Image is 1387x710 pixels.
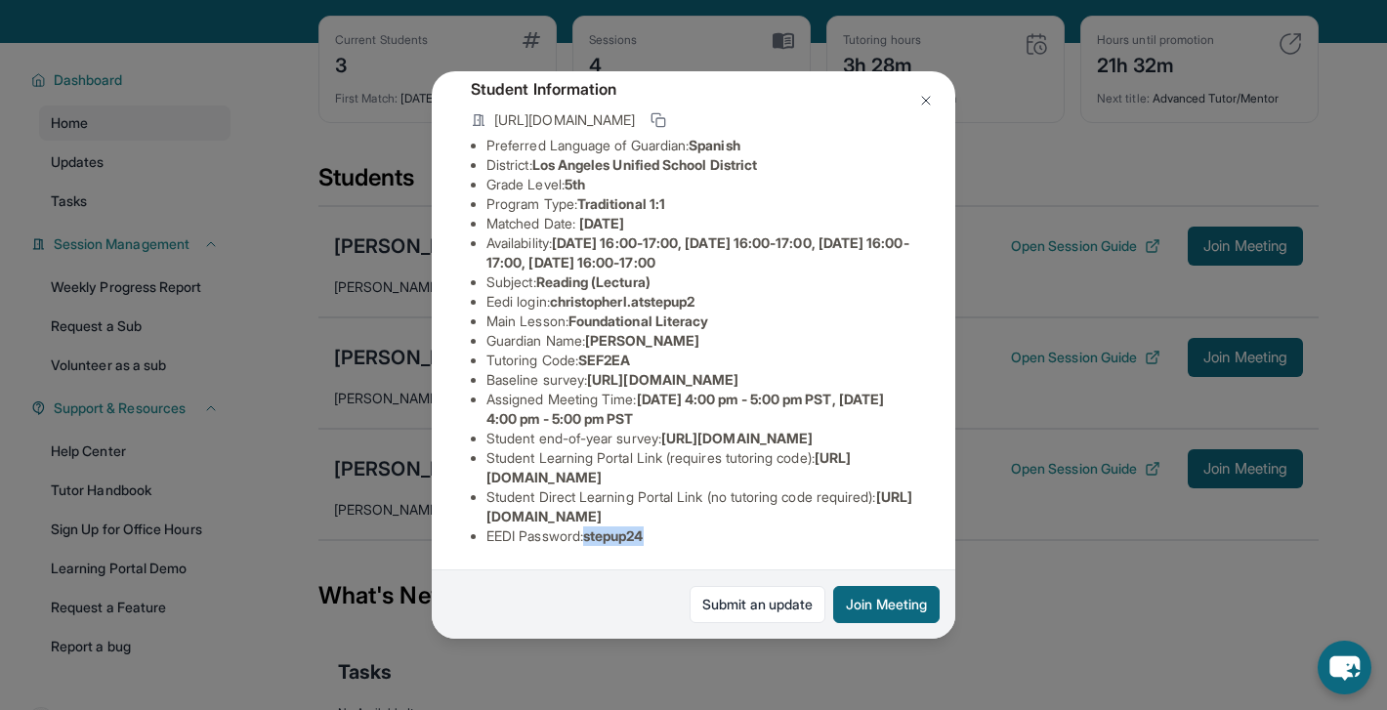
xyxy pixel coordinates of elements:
[578,352,630,368] span: SEF2EA
[568,313,708,329] span: Foundational Literacy
[486,370,916,390] li: Baseline survey :
[1318,641,1371,694] button: chat-button
[486,448,916,487] li: Student Learning Portal Link (requires tutoring code) :
[486,487,916,526] li: Student Direct Learning Portal Link (no tutoring code required) :
[486,429,916,448] li: Student end-of-year survey :
[690,586,825,623] a: Submit an update
[486,234,909,271] span: [DATE] 16:00-17:00, [DATE] 16:00-17:00, [DATE] 16:00-17:00, [DATE] 16:00-17:00
[689,137,740,153] span: Spanish
[486,136,916,155] li: Preferred Language of Guardian:
[486,391,884,427] span: [DATE] 4:00 pm - 5:00 pm PST, [DATE] 4:00 pm - 5:00 pm PST
[486,312,916,331] li: Main Lesson :
[918,93,934,108] img: Close Icon
[486,194,916,214] li: Program Type:
[486,214,916,233] li: Matched Date:
[486,292,916,312] li: Eedi login :
[536,273,651,290] span: Reading (Lectura)
[532,156,757,173] span: Los Angeles Unified School District
[471,77,916,101] h4: Student Information
[550,293,695,310] span: christopherl.atstepup2
[486,175,916,194] li: Grade Level:
[486,155,916,175] li: District:
[585,332,699,349] span: [PERSON_NAME]
[494,110,635,130] span: [URL][DOMAIN_NAME]
[577,195,665,212] span: Traditional 1:1
[579,215,624,231] span: [DATE]
[647,108,670,132] button: Copy link
[486,390,916,429] li: Assigned Meeting Time :
[833,586,940,623] button: Join Meeting
[486,272,916,292] li: Subject :
[587,371,738,388] span: [URL][DOMAIN_NAME]
[486,526,916,546] li: EEDI Password :
[583,527,644,544] span: stepup24
[661,430,813,446] span: [URL][DOMAIN_NAME]
[486,331,916,351] li: Guardian Name :
[486,351,916,370] li: Tutoring Code :
[486,233,916,272] li: Availability:
[565,176,585,192] span: 5th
